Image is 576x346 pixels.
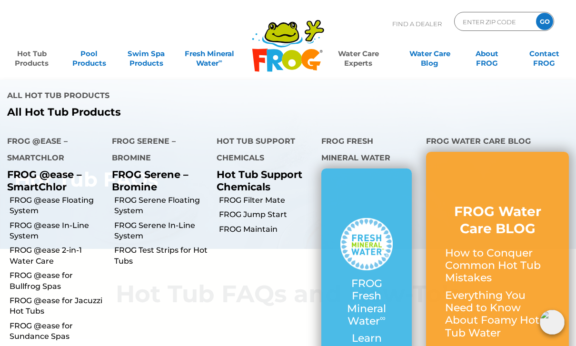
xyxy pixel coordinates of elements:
input: GO [536,13,553,30]
a: Water CareExperts [322,44,395,63]
p: Hot Tub Support Chemicals [217,168,307,192]
a: Water CareBlog [407,44,452,63]
h4: FROG Water Care Blog [426,133,569,152]
a: FROG Jump Start [219,209,314,220]
a: FROG @ease for Bullfrog Spas [10,270,105,292]
a: FROG Maintain [219,224,314,235]
p: FROG Serene – Bromine [112,168,202,192]
sup: ∞ [380,313,386,323]
a: FROG Filter Mate [219,195,314,206]
input: Zip Code Form [462,15,526,29]
h4: FROG @ease – SmartChlor [7,133,98,168]
h4: All Hot Tub Products [7,87,281,106]
a: FROG Serene Floating System [114,195,209,217]
a: Swim SpaProducts [124,44,169,63]
p: Everything You Need to Know About Foamy Hot Tub Water [445,289,550,340]
sup: ∞ [218,58,222,64]
h4: FROG Fresh Mineral Water [321,133,412,168]
a: FROG Serene In-Line System [114,220,209,242]
a: AboutFROG [465,44,509,63]
p: How to Conquer Common Hot Tub Mistakes [445,247,550,285]
a: FROG @ease for Jacuzzi Hot Tubs [10,296,105,317]
a: FROG @ease Floating System [10,195,105,217]
p: FROG @ease – SmartChlor [7,168,98,192]
h4: Hot Tub Support Chemicals [217,133,307,168]
a: FROG @ease In-Line System [10,220,105,242]
a: All Hot Tub Products [7,106,281,119]
img: openIcon [540,310,565,335]
a: ContactFROG [522,44,566,63]
a: Fresh MineralWater∞ [181,44,237,63]
p: Find A Dealer [392,12,442,36]
a: FROG Water Care BLOG How to Conquer Common Hot Tub Mistakes Everything You Need to Know About Foa... [445,203,550,345]
a: PoolProducts [67,44,111,63]
h4: FROG Serene – Bromine [112,133,202,168]
a: FROG Test Strips for Hot Tubs [114,245,209,267]
a: Hot TubProducts [10,44,54,63]
a: FROG @ease for Sundance Spas [10,321,105,342]
p: FROG Fresh Mineral Water [340,277,393,328]
a: FROG @ease 2-in-1 Water Care [10,245,105,267]
h3: FROG Water Care BLOG [445,203,550,237]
